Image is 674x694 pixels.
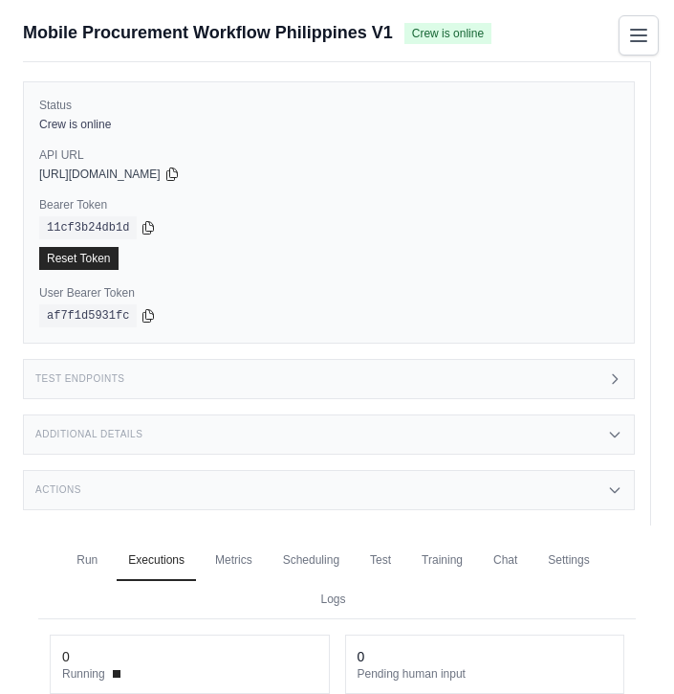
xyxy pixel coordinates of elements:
a: Training [410,541,474,581]
h3: Additional Details [35,429,142,440]
dt: Pending human input [358,666,613,682]
h3: Actions [35,484,81,496]
span: Running [62,666,105,682]
a: Run [65,541,109,581]
code: 11cf3b24db1d [39,216,137,239]
span: Crew is online [404,23,491,44]
div: 0 [62,647,70,666]
a: Reset Token [39,247,119,270]
a: Test [359,541,402,581]
a: Chat [482,541,529,581]
span: Mobile Procurement Workflow Philippines V1 [23,19,393,46]
button: Get Support [549,19,651,46]
div: Crew is online [39,117,619,132]
span: [URL][DOMAIN_NAME] [39,167,161,182]
h3: Test Endpoints [35,373,125,385]
label: API URL [39,147,619,163]
label: User Bearer Token [39,285,619,301]
a: Executions [117,541,196,581]
code: af7f1d5931fc [39,304,137,327]
a: Scheduling [272,541,351,581]
a: Logs [309,580,357,620]
div: 0 [358,647,365,666]
label: Status [39,98,619,113]
a: Settings [536,541,600,581]
label: Bearer Token [39,197,619,213]
button: Toggle navigation [619,15,659,56]
a: Metrics [204,541,264,581]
